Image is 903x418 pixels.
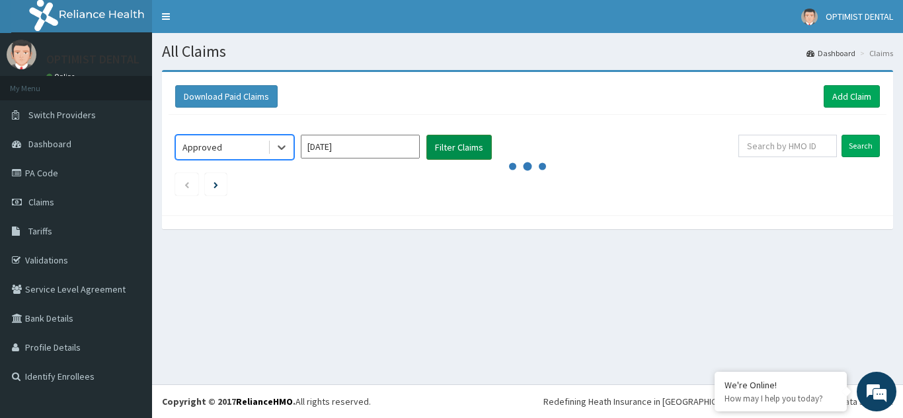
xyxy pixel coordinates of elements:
button: Filter Claims [426,135,492,160]
input: Select Month and Year [301,135,420,158]
strong: Copyright © 2017 . [162,396,295,407]
a: Add Claim [824,85,880,108]
span: Tariffs [28,225,52,237]
div: Approved [182,141,222,154]
a: Next page [214,178,218,190]
img: User Image [7,40,36,69]
a: Dashboard [806,48,855,59]
span: Dashboard [28,138,71,150]
a: Previous page [184,178,190,190]
span: Claims [28,196,54,208]
a: Online [46,72,78,81]
span: Switch Providers [28,109,96,121]
span: OPTIMIST DENTAL [826,11,893,22]
svg: audio-loading [508,147,547,186]
li: Claims [857,48,893,59]
h1: All Claims [162,43,893,60]
div: Redefining Heath Insurance in [GEOGRAPHIC_DATA] using Telemedicine and Data Science! [543,395,893,408]
div: We're Online! [725,379,837,391]
p: How may I help you today? [725,393,837,404]
input: Search by HMO ID [738,135,837,157]
input: Search [842,135,880,157]
button: Download Paid Claims [175,85,278,108]
img: User Image [801,9,818,25]
p: OPTIMIST DENTAL [46,53,139,65]
a: RelianceHMO [236,396,293,407]
footer: All rights reserved. [152,384,903,418]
